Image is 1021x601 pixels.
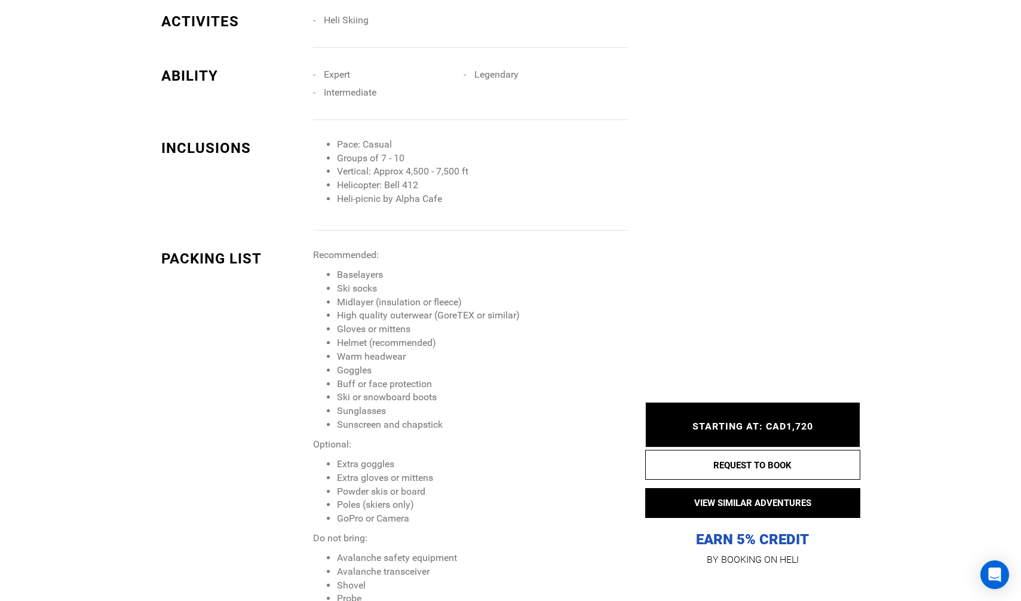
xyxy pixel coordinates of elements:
li: High quality outerwear (GoreTEX or similar) [337,309,627,323]
li: Pace: Casual [337,138,627,152]
p: Recommended: [313,249,627,262]
li: Shovel [337,579,627,593]
p: Do not bring: [313,532,627,545]
li: Vertical: Approx 4,500 - 7,500 ft [337,165,627,179]
li: Avalanche transceiver [337,565,627,579]
li: Sunglasses [337,404,627,418]
span: Heli Skiing [324,14,369,26]
li: Baselayers [337,268,627,282]
li: Extra goggles [337,458,627,471]
li: GoPro or Camera [337,512,627,526]
li: Helicopter: Bell 412 [337,179,627,192]
li: Poles (skiers only) [337,498,627,512]
li: Extra gloves or mittens [337,471,627,485]
li: Warm headwear [337,350,627,364]
li: Buff or face protection [337,378,627,391]
li: Helmet (recommended) [337,336,627,350]
div: Open Intercom Messenger [980,560,1009,589]
li: Groups of 7 - 10 [337,152,627,165]
span: STARTING AT: CAD1,720 [692,421,813,432]
p: Optional: [313,438,627,452]
li: Powder skis or board [337,485,627,499]
div: ABILITY [161,66,305,86]
div: PACKING LIST [161,249,305,269]
li: Gloves or mittens [337,323,627,336]
p: EARN 5% CREDIT [645,411,860,549]
div: INCLUSIONS [161,138,305,158]
span: Legendary [474,69,519,80]
button: REQUEST TO BOOK [645,450,860,480]
span: Expert [324,69,350,80]
li: Avalanche safety equipment [337,551,627,565]
li: Ski socks [337,282,627,296]
button: VIEW SIMILAR ADVENTURES [645,488,860,518]
li: Midlayer (insulation or fleece) [337,296,627,309]
li: Sunscreen and chapstick [337,418,627,432]
li: Ski or snowboard boots [337,391,627,404]
li: Goggles [337,364,627,378]
p: BY BOOKING ON HELI [645,551,860,568]
li: Heli-picnic by Alpha Cafe [337,192,627,206]
span: Intermediate [324,87,376,98]
div: ACTIVITES [161,11,305,32]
